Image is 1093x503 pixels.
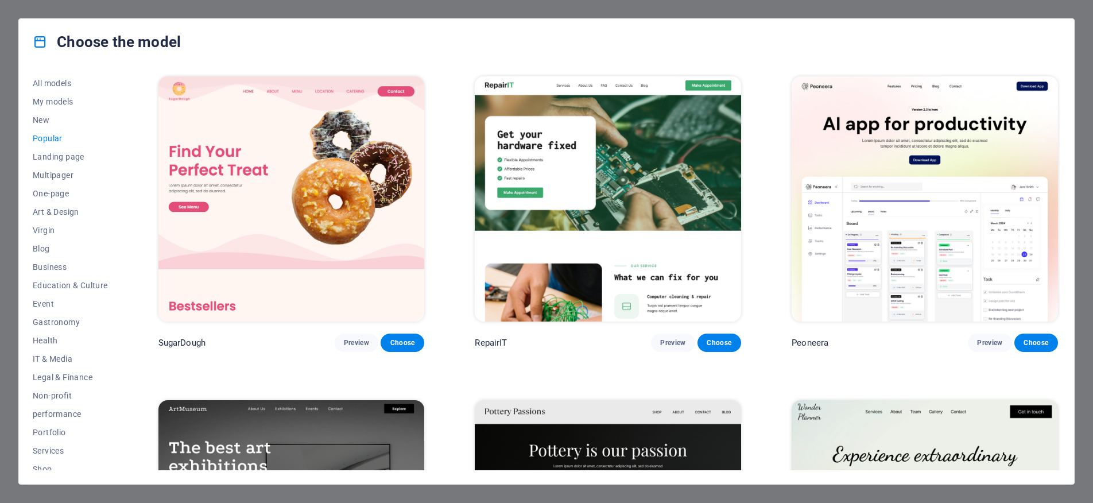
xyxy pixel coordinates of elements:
[977,339,1002,347] font: Preview
[33,313,108,331] button: Gastronomy
[33,258,108,276] button: Business
[33,74,108,92] button: All models
[707,339,731,347] font: Choose
[33,239,108,258] button: Blog
[57,33,181,51] font: Choose the model
[660,339,685,347] font: Preview
[33,465,52,474] font: Shop
[697,334,741,352] button: Choose
[33,171,73,180] font: Multipager
[33,129,108,148] button: Popular
[335,334,378,352] button: Preview
[968,334,1011,352] button: Preview
[33,446,64,455] font: Services
[475,76,741,322] img: RepairIT
[33,423,108,442] button: Portfolio
[33,354,72,363] font: IT & Media
[792,76,1058,322] img: Peoneera
[33,295,108,313] button: Event
[381,334,424,352] button: Choose
[158,76,425,322] img: SugarDough
[33,226,55,235] font: Virgin
[33,207,79,216] font: Art & Design
[344,339,369,347] font: Preview
[33,189,69,198] font: One-page
[33,409,81,419] font: performance
[651,334,695,352] button: Preview
[475,338,507,348] font: RepairIT
[158,338,206,348] font: SugarDough
[33,442,108,460] button: Services
[33,428,66,437] font: Portfolio
[33,331,108,350] button: Health
[33,79,71,88] font: All models
[33,350,108,368] button: IT & Media
[33,92,108,111] button: My models
[33,281,108,290] font: Education & Culture
[1024,339,1048,347] font: Choose
[33,405,108,423] button: performance
[33,148,108,166] button: Landing page
[33,391,72,400] font: Non-profit
[33,336,57,345] font: Health
[33,166,108,184] button: Multipager
[792,338,828,348] font: Peoneera
[33,460,108,478] button: Shop
[33,262,67,272] font: Business
[33,134,63,143] font: Popular
[33,276,108,295] button: Education & Culture
[33,386,108,405] button: Non-profit
[33,221,108,239] button: Virgin
[33,184,108,203] button: One-page
[390,339,415,347] font: Choose
[33,318,80,327] font: Gastronomy
[33,368,108,386] button: Legal & Finance
[33,244,50,253] font: Blog
[33,203,108,221] button: Art & Design
[33,115,49,125] font: New
[33,111,108,129] button: New
[33,152,84,161] font: Landing page
[33,373,92,382] font: Legal & Finance
[1014,334,1058,352] button: Choose
[33,299,54,308] font: Event
[33,97,73,106] font: My models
